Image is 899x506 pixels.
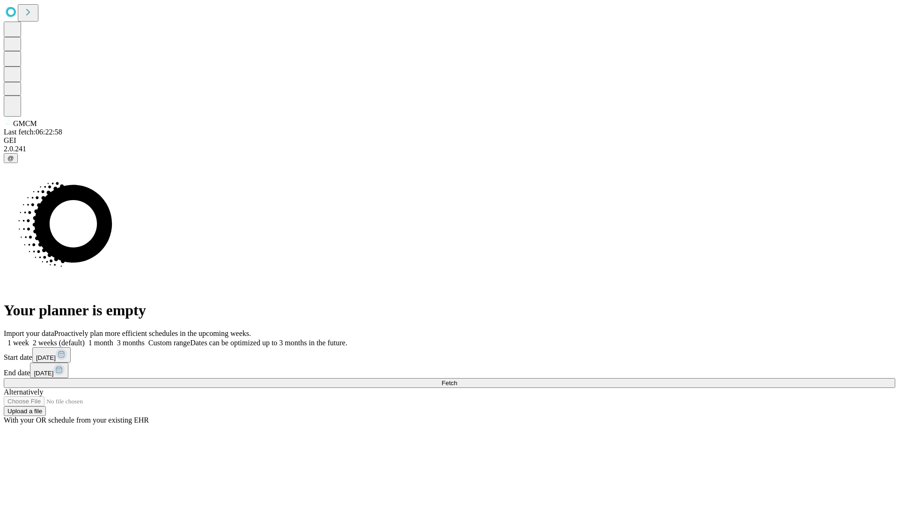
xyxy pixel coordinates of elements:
[7,339,29,347] span: 1 week
[4,406,46,416] button: Upload a file
[4,388,43,396] span: Alternatively
[33,339,85,347] span: 2 weeks (default)
[4,347,895,363] div: Start date
[190,339,347,347] span: Dates can be optimized up to 3 months in the future.
[148,339,190,347] span: Custom range
[4,136,895,145] div: GEI
[4,329,54,337] span: Import your data
[442,379,457,387] span: Fetch
[4,128,62,136] span: Last fetch: 06:22:58
[4,153,18,163] button: @
[13,119,37,127] span: GMCM
[4,378,895,388] button: Fetch
[4,416,149,424] span: With your OR schedule from your existing EHR
[117,339,145,347] span: 3 months
[34,370,53,377] span: [DATE]
[7,155,14,162] span: @
[30,363,68,378] button: [DATE]
[4,145,895,153] div: 2.0.241
[36,354,56,361] span: [DATE]
[54,329,251,337] span: Proactively plan more efficient schedules in the upcoming weeks.
[32,347,71,363] button: [DATE]
[4,302,895,319] h1: Your planner is empty
[4,363,895,378] div: End date
[88,339,113,347] span: 1 month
